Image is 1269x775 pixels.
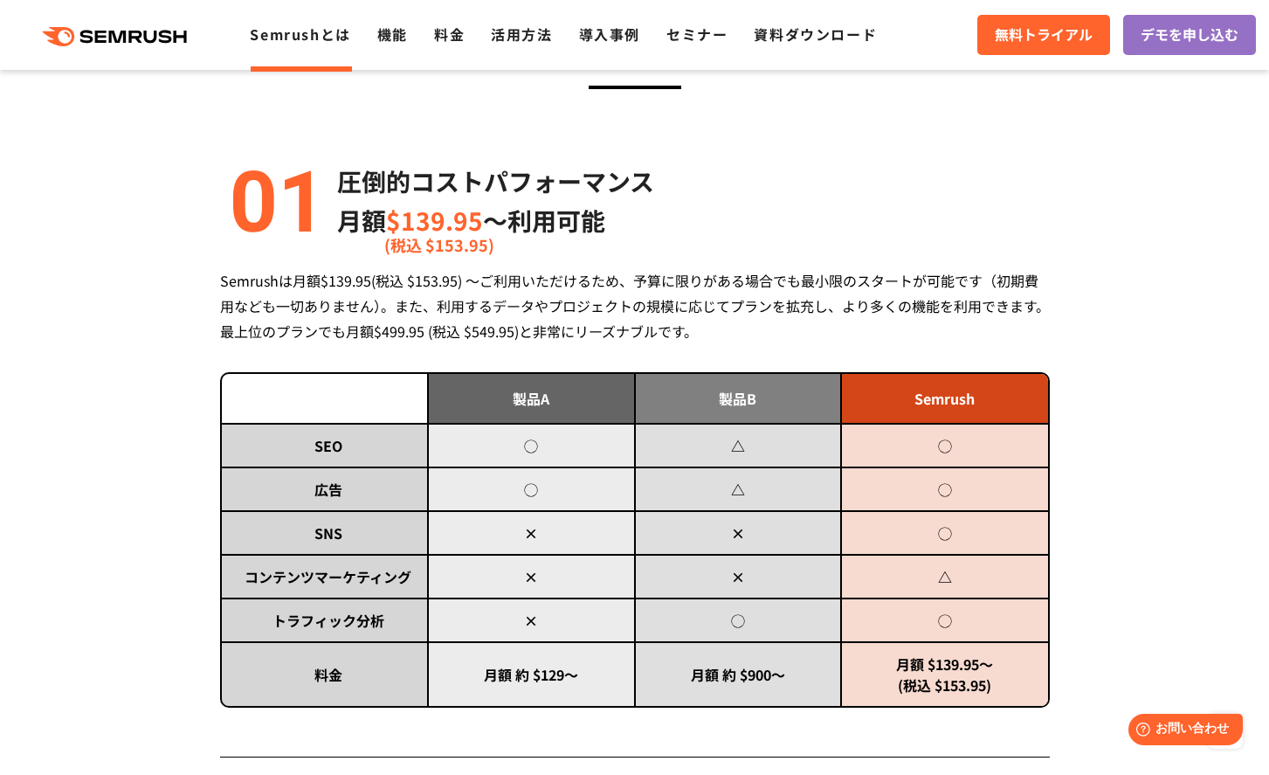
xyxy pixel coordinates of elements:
[1141,24,1238,46] span: デモを申し込む
[635,642,842,706] td: 月額 約 $900～
[635,599,842,642] td: ◯
[222,642,429,706] td: 料金
[386,203,483,238] span: $139.95
[222,555,429,599] td: コンテンツマーケティング
[428,599,635,642] td: ×
[841,467,1048,511] td: ◯
[222,511,429,555] td: SNS
[579,24,640,45] a: 導入事例
[428,642,635,706] td: 月額 約 $129～
[377,24,408,45] a: 機能
[222,599,429,642] td: トラフィック分析
[428,511,635,555] td: ×
[754,24,877,45] a: 資料ダウンロード
[841,374,1048,424] td: Semrush
[841,511,1048,555] td: ◯
[995,24,1093,46] span: 無料トライアル
[434,24,465,45] a: 料金
[1114,707,1250,756] iframe: Help widget launcher
[222,467,429,511] td: 広告
[635,374,842,424] td: 製品B
[841,599,1048,642] td: ◯
[1123,15,1256,55] a: デモを申し込む
[841,424,1048,467] td: ◯
[666,24,728,45] a: セミナー
[250,24,350,45] a: Semrushとは
[635,424,842,467] td: △
[428,467,635,511] td: ◯
[841,555,1048,599] td: △
[635,555,842,599] td: ×
[491,24,552,45] a: 活用方法
[428,374,635,424] td: 製品A
[384,225,494,265] span: (税込 $153.95)
[841,642,1048,706] td: 月額 $139.95～ (税込 $153.95)
[428,555,635,599] td: ×
[635,467,842,511] td: △
[635,511,842,555] td: ×
[220,268,1050,344] div: Semrushは月額$139.95(税込 $153.95) ～ご利用いただけるため、予算に限りがある場合でも最小限のスタートが可能です（初期費用なども一切ありません）。また、利用するデータやプロ...
[220,162,325,240] img: alt
[977,15,1110,55] a: 無料トライアル
[337,201,654,240] p: 月額 〜利用可能
[428,424,635,467] td: ◯
[337,162,654,201] p: 圧倒的コストパフォーマンス
[222,424,429,467] td: SEO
